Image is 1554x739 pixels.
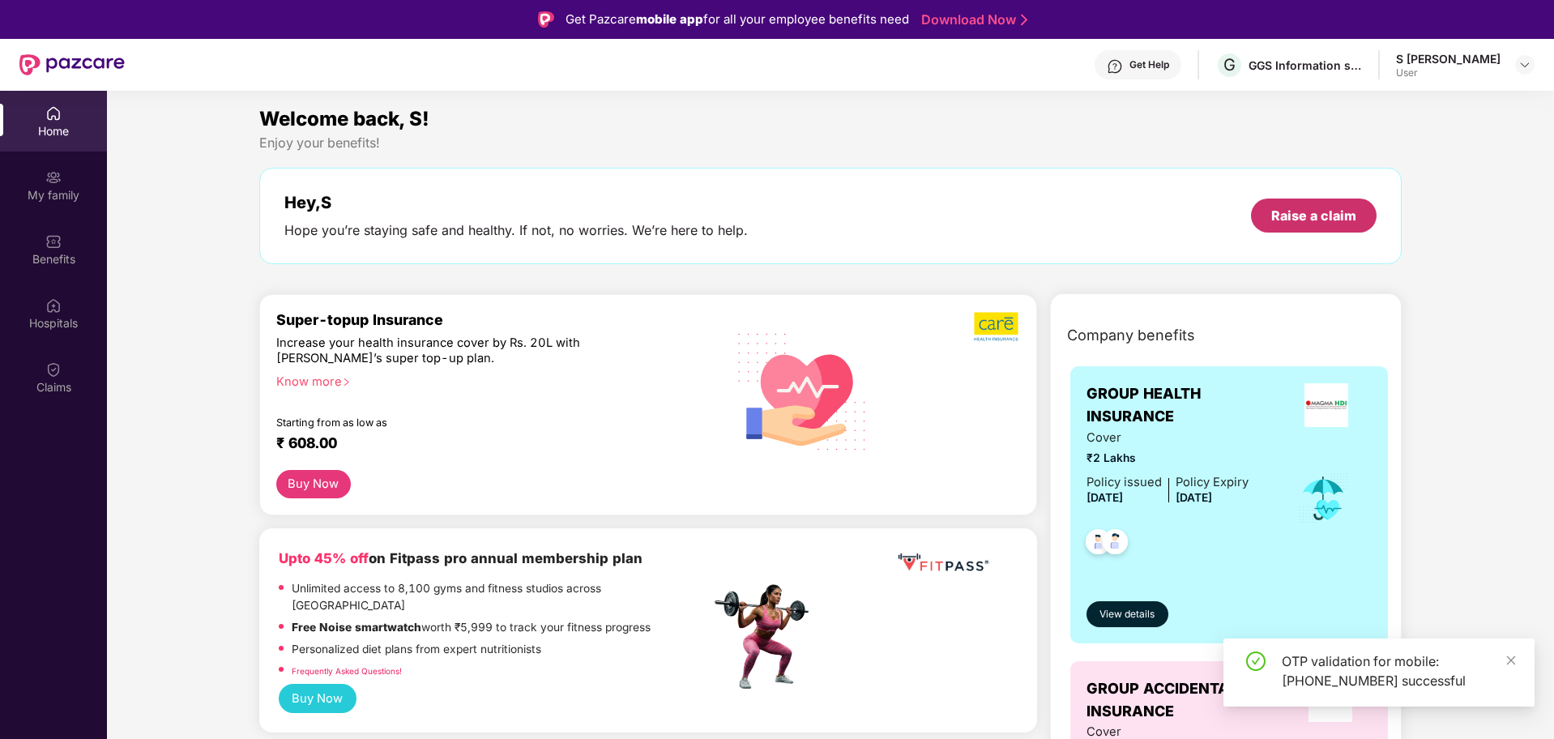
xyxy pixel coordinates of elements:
img: svg+xml;base64,PHN2ZyBpZD0iQmVuZWZpdHMiIHhtbG5zPSJodHRwOi8vd3d3LnczLm9yZy8yMDAwL3N2ZyIgd2lkdGg9Ij... [45,233,62,250]
div: Policy Expiry [1176,473,1249,492]
strong: Free Noise smartwatch [292,621,421,634]
img: svg+xml;base64,PHN2ZyB4bWxucz0iaHR0cDovL3d3dy53My5vcmcvMjAwMC9zdmciIHhtbG5zOnhsaW5rPSJodHRwOi8vd3... [725,312,880,469]
div: Policy issued [1087,473,1162,492]
img: icon [1297,472,1350,525]
img: svg+xml;base64,PHN2ZyBpZD0iQ2xhaW0iIHhtbG5zPSJodHRwOi8vd3d3LnczLm9yZy8yMDAwL3N2ZyIgd2lkdGg9IjIwIi... [45,361,62,378]
span: G [1223,55,1236,75]
div: S [PERSON_NAME] [1396,51,1501,66]
b: on Fitpass pro annual membership plan [279,550,643,566]
div: OTP validation for mobile: [PHONE_NUMBER] successful [1282,651,1515,690]
img: fppp.png [894,548,992,578]
img: svg+xml;base64,PHN2ZyBpZD0iSGVscC0zMngzMiIgeG1sbnM9Imh0dHA6Ly93d3cudzMub3JnLzIwMDAvc3ZnIiB3aWR0aD... [1107,58,1123,75]
span: Cover [1087,429,1249,447]
div: ₹ 608.00 [276,434,694,454]
span: [DATE] [1087,491,1123,504]
img: Logo [538,11,554,28]
div: Raise a claim [1271,207,1356,224]
img: fpp.png [710,580,823,694]
div: Hope you’re staying safe and healthy. If not, no worries. We’re here to help. [284,222,748,239]
span: GROUP HEALTH INSURANCE [1087,382,1280,429]
div: Increase your health insurance cover by Rs. 20L with [PERSON_NAME]’s super top-up plan. [276,335,640,367]
span: [DATE] [1176,491,1212,504]
span: Company benefits [1067,324,1195,347]
img: b5dec4f62d2307b9de63beb79f102df3.png [974,311,1020,342]
img: svg+xml;base64,PHN2ZyB3aWR0aD0iMjAiIGhlaWdodD0iMjAiIHZpZXdCb3g9IjAgMCAyMCAyMCIgZmlsbD0ibm9uZSIgeG... [45,169,62,186]
button: Buy Now [279,684,356,714]
span: Welcome back, S! [259,107,429,130]
p: Personalized diet plans from expert nutritionists [292,641,541,659]
img: Stroke [1021,11,1027,28]
a: Download Now [921,11,1022,28]
img: New Pazcare Logo [19,54,125,75]
div: Get Help [1129,58,1169,71]
div: Enjoy your benefits! [259,135,1402,152]
img: svg+xml;base64,PHN2ZyBpZD0iRHJvcGRvd24tMzJ4MzIiIHhtbG5zPSJodHRwOi8vd3d3LnczLm9yZy8yMDAwL3N2ZyIgd2... [1518,58,1531,71]
a: Frequently Asked Questions! [292,666,402,676]
p: worth ₹5,999 to track your fitness progress [292,619,651,637]
p: Unlimited access to 8,100 gyms and fitness studios across [GEOGRAPHIC_DATA] [292,580,710,615]
img: insurerLogo [1304,383,1348,427]
span: ₹2 Lakhs [1087,450,1249,468]
span: close [1505,655,1517,666]
span: View details [1099,607,1155,622]
b: Upto 45% off [279,550,369,566]
div: User [1396,66,1501,79]
div: Starting from as low as [276,416,642,428]
img: svg+xml;base64,PHN2ZyB4bWxucz0iaHR0cDovL3d3dy53My5vcmcvMjAwMC9zdmciIHdpZHRoPSI0OC45NDMiIGhlaWdodD... [1078,524,1118,564]
div: Super-topup Insurance [276,311,711,328]
span: GROUP ACCIDENTAL INSURANCE [1087,677,1289,724]
img: svg+xml;base64,PHN2ZyB4bWxucz0iaHR0cDovL3d3dy53My5vcmcvMjAwMC9zdmciIHdpZHRoPSI0OC45NDMiIGhlaWdodD... [1095,524,1135,564]
span: check-circle [1246,651,1266,671]
div: GGS Information services private limited [1249,58,1362,73]
div: Get Pazcare for all your employee benefits need [566,10,909,29]
div: Know more [276,374,701,386]
img: svg+xml;base64,PHN2ZyBpZD0iSG9zcGl0YWxzIiB4bWxucz0iaHR0cDovL3d3dy53My5vcmcvMjAwMC9zdmciIHdpZHRoPS... [45,297,62,314]
span: right [342,378,351,387]
button: View details [1087,601,1168,627]
img: svg+xml;base64,PHN2ZyBpZD0iSG9tZSIgeG1sbnM9Imh0dHA6Ly93d3cudzMub3JnLzIwMDAvc3ZnIiB3aWR0aD0iMjAiIG... [45,105,62,122]
div: Hey, S [284,193,748,212]
strong: mobile app [636,11,703,27]
button: Buy Now [276,470,351,498]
